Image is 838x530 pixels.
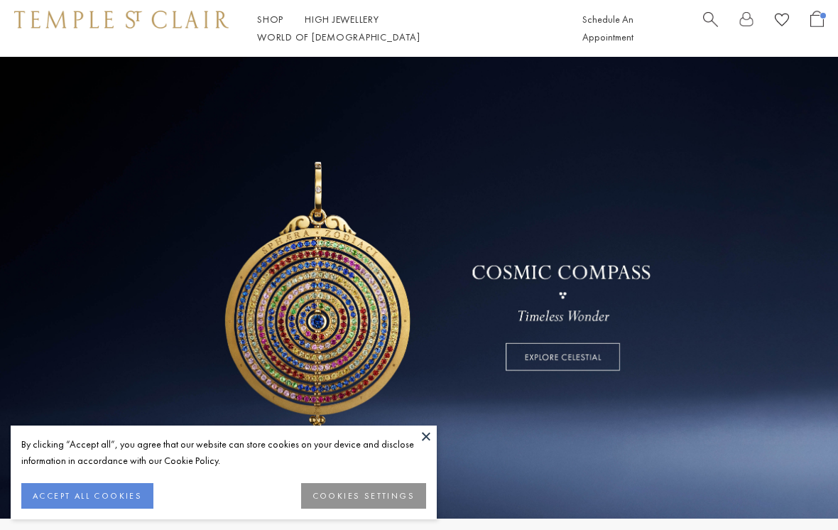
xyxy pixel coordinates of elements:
img: Temple St. Clair [14,11,229,28]
a: ShopShop [257,13,283,26]
a: Search [703,11,718,46]
a: View Wishlist [775,11,789,33]
iframe: Gorgias live chat messenger [767,463,824,516]
nav: Main navigation [257,11,550,46]
button: ACCEPT ALL COOKIES [21,483,153,509]
a: Schedule An Appointment [582,13,633,43]
a: Open Shopping Bag [810,11,824,46]
a: High JewelleryHigh Jewellery [305,13,379,26]
a: World of [DEMOGRAPHIC_DATA]World of [DEMOGRAPHIC_DATA] [257,31,420,43]
button: COOKIES SETTINGS [301,483,426,509]
div: By clicking “Accept all”, you agree that our website can store cookies on your device and disclos... [21,436,426,469]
